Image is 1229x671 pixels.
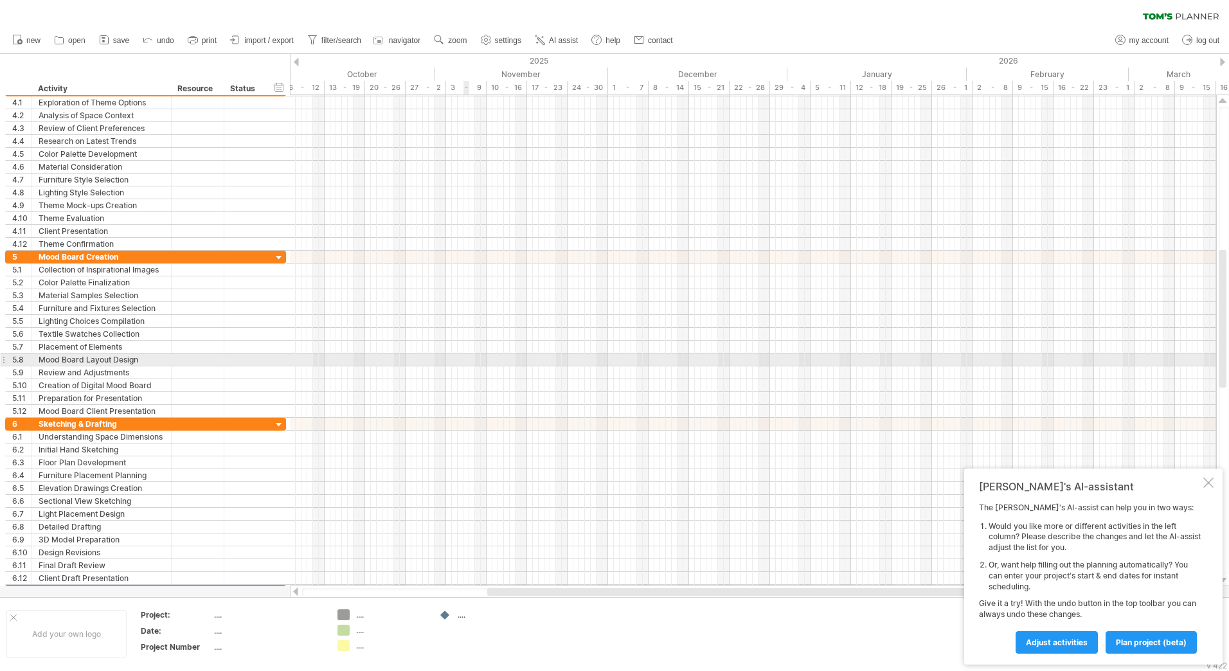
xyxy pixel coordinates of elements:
div: Client Draft Presentation [39,572,165,584]
div: Preparation for Presentation [39,392,165,404]
span: Adjust activities [1026,638,1088,647]
a: log out [1179,32,1223,49]
div: January 2026 [787,67,967,81]
div: 2 - 8 [973,81,1013,94]
a: filter/search [304,32,365,49]
div: Understanding Space Dimensions [39,431,165,443]
div: Mood Board Layout Design [39,353,165,366]
div: 5.8 [12,353,31,366]
div: 6.7 [12,508,31,520]
div: 9 - 15 [1013,81,1054,94]
a: new [9,32,44,49]
div: Placement of Elements [39,341,165,353]
div: [PERSON_NAME]'s AI-assistant [979,480,1201,493]
div: 6.8 [12,521,31,533]
a: print [184,32,220,49]
div: Lighting Style Selection [39,186,165,199]
div: 4.4 [12,135,31,147]
div: 10 - 16 [487,81,527,94]
div: v 422 [1207,661,1227,670]
div: Furniture and Fixtures Selection [39,302,165,314]
div: 3 - 9 [446,81,487,94]
div: Mood Board Client Presentation [39,405,165,417]
div: Initial Hand Sketching [39,443,165,456]
span: new [26,36,40,45]
div: 29 - 4 [770,81,811,94]
div: Project Number [141,641,211,652]
div: 8 - 14 [649,81,689,94]
span: plan project (beta) [1116,638,1187,647]
div: 5.11 [12,392,31,404]
div: Lighting Choices Compilation [39,315,165,327]
div: 6.12 [12,572,31,584]
div: Research on Latest Trends [39,135,165,147]
div: 4.1 [12,96,31,109]
div: 6.10 [12,546,31,559]
div: Furniture Placement Planning [39,469,165,481]
div: 5.9 [12,366,31,379]
span: open [68,36,85,45]
div: Material Samples Selection [39,289,165,301]
div: 6.2 [12,443,31,456]
div: Mood Board Creation [39,251,165,263]
li: Or, want help filling out the planning automatically? You can enter your project's start & end da... [989,560,1201,592]
div: .... [214,625,322,636]
span: AI assist [549,36,578,45]
div: 15 - 21 [689,81,730,94]
div: Add your own logo [6,610,127,658]
a: navigator [372,32,424,49]
div: Design Revisions [39,546,165,559]
span: undo [157,36,174,45]
div: 6 - 12 [284,81,325,94]
div: 5.3 [12,289,31,301]
div: Collection of Inspirational Images [39,264,165,276]
div: Color Palette Development [39,148,165,160]
div: .... [356,640,426,651]
div: 26 - 1 [932,81,973,94]
a: import / export [227,32,298,49]
div: 27 - 2 [406,81,446,94]
a: undo [139,32,178,49]
a: zoom [431,32,471,49]
div: Textile Swatches Collection [39,328,165,340]
div: October 2025 [255,67,435,81]
span: filter/search [321,36,361,45]
span: my account [1129,36,1169,45]
a: my account [1112,32,1172,49]
a: settings [478,32,525,49]
div: 6.1 [12,431,31,443]
a: open [51,32,89,49]
div: 9 - 15 [1175,81,1216,94]
span: log out [1196,36,1219,45]
div: 6.11 [12,559,31,571]
div: Design Refinement [39,585,165,597]
span: import / export [244,36,294,45]
div: 4.6 [12,161,31,173]
div: .... [458,609,528,620]
div: 4.11 [12,225,31,237]
div: Activity [38,82,164,95]
div: Sectional View Sketching [39,495,165,507]
div: 5.10 [12,379,31,391]
div: Client Presentation [39,225,165,237]
div: Exploration of Theme Options [39,96,165,109]
div: December 2025 [608,67,787,81]
div: Color Palette Finalization [39,276,165,289]
div: 5.5 [12,315,31,327]
div: Theme Mock-ups Creation [39,199,165,211]
span: contact [648,36,673,45]
div: Detailed Drafting [39,521,165,533]
div: 19 - 25 [892,81,932,94]
div: February 2026 [967,67,1129,81]
div: Date: [141,625,211,636]
div: 4.8 [12,186,31,199]
span: save [113,36,129,45]
div: 4.10 [12,212,31,224]
div: Furniture Style Selection [39,174,165,186]
div: 12 - 18 [851,81,892,94]
div: 6 [12,418,31,430]
a: plan project (beta) [1106,631,1197,654]
a: Adjust activities [1016,631,1098,654]
div: Project: [141,609,211,620]
div: Review and Adjustments [39,366,165,379]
